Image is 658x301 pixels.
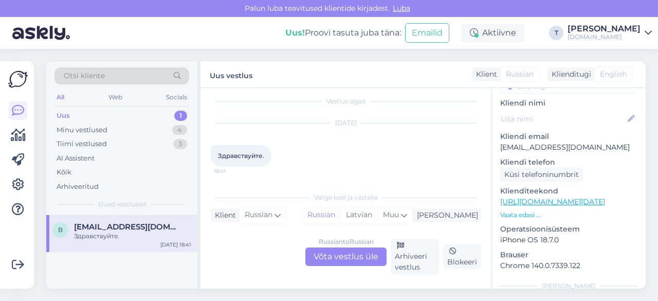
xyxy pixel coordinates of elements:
[57,153,95,164] div: AI Assistent
[500,142,637,153] p: [EMAIL_ADDRESS][DOMAIN_NAME]
[500,224,637,235] p: Operatsioonisüsteem
[413,210,478,221] div: [PERSON_NAME]
[106,91,124,104] div: Web
[390,4,413,13] span: Luba
[568,33,641,41] div: [DOMAIN_NAME]
[57,125,107,135] div: Minu vestlused
[98,200,146,209] span: Uued vestlused
[160,241,191,249] div: [DATE] 18:41
[211,97,481,106] div: Vestlus algas
[549,26,563,40] div: T
[443,244,481,269] div: Blokeeri
[500,186,637,197] p: Klienditeekond
[305,247,387,266] div: Võta vestlus üle
[211,118,481,128] div: [DATE]
[210,67,252,81] label: Uus vestlus
[172,125,187,135] div: 4
[211,210,236,221] div: Klient
[500,235,637,245] p: iPhone OS 18.7.0
[74,232,191,241] div: Здравствуйте.
[164,91,189,104] div: Socials
[64,70,105,81] span: Otsi kliente
[500,168,583,182] div: Küsi telefoninumbrit
[285,27,401,39] div: Proovi tasuta juba täna:
[57,111,70,121] div: Uus
[57,182,99,192] div: Arhiveeritud
[285,28,305,38] b: Uus!
[340,207,377,223] div: Latvian
[405,23,449,43] button: Emailid
[506,69,534,80] span: Russian
[568,25,652,41] a: [PERSON_NAME][DOMAIN_NAME]
[74,222,181,232] span: belyaeva.ibiza@gmail.com
[500,281,637,291] div: [PERSON_NAME]
[547,69,591,80] div: Klienditugi
[302,207,340,223] div: Russian
[54,91,66,104] div: All
[500,98,637,109] p: Kliendi nimi
[462,24,524,42] div: Aktiivne
[319,237,374,246] div: Russian to Russian
[472,69,497,80] div: Klient
[500,157,637,168] p: Kliendi telefon
[58,226,63,234] span: b
[211,193,481,202] div: Valige keel ja vastake
[500,131,637,142] p: Kliendi email
[174,111,187,121] div: 1
[500,197,605,206] a: [URL][DOMAIN_NAME][DATE]
[391,239,439,274] div: Arhiveeri vestlus
[500,260,637,271] p: Chrome 140.0.7339.122
[218,152,264,160] span: Здравствуйте.
[245,209,272,221] span: Russian
[383,210,399,219] span: Muu
[57,139,107,149] div: Tiimi vestlused
[500,250,637,260] p: Brauser
[57,167,71,178] div: Kõik
[501,113,626,125] input: Lisa nimi
[173,139,187,149] div: 3
[568,25,641,33] div: [PERSON_NAME]
[214,167,252,175] span: 18:41
[600,69,627,80] span: English
[500,210,637,220] p: Vaata edasi ...
[8,69,28,89] img: Askly Logo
